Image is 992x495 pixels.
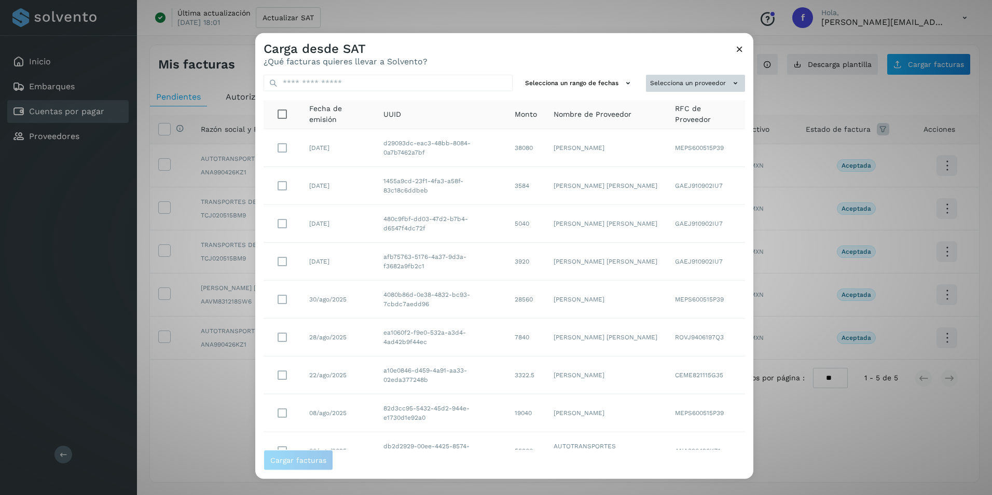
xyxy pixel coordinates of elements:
[506,281,545,319] td: 28560
[506,167,545,205] td: 3584
[521,75,638,92] button: Selecciona un rango de fechas
[667,319,745,356] td: ROVJ9406197Q3
[667,205,745,243] td: GAEJ910902IU7
[309,103,367,125] span: Fecha de emisión
[375,129,506,167] td: d29093dc-eac3-48bb-8084-0a7b7462a7bf
[375,432,506,470] td: db2d2929-00ee-4425-8574-c258a0737eec
[301,167,375,205] td: [DATE]
[545,356,667,394] td: [PERSON_NAME]
[545,432,667,470] td: AUTOTRANSPORTES [PERSON_NAME]
[375,319,506,356] td: ea1060f2-f9e0-532a-a3d4-4ad42b9f44ec
[515,109,537,120] span: Monto
[301,432,375,470] td: 06/ago/2025
[545,167,667,205] td: [PERSON_NAME] [PERSON_NAME]
[545,394,667,432] td: [PERSON_NAME]
[545,281,667,319] td: [PERSON_NAME]
[506,394,545,432] td: 19040
[545,319,667,356] td: [PERSON_NAME] [PERSON_NAME]
[375,394,506,432] td: 82d3cc95-5432-45d2-944e-e1730d1e92a0
[667,281,745,319] td: MEPS600515P39
[506,243,545,281] td: 3920
[506,319,545,356] td: 7840
[667,129,745,167] td: MEPS600515P39
[667,394,745,432] td: MEPS600515P39
[554,109,631,120] span: Nombre de Proveedor
[264,449,333,470] button: Cargar facturas
[270,456,326,463] span: Cargar facturas
[545,129,667,167] td: [PERSON_NAME]
[667,356,745,394] td: CEME821115G35
[675,103,737,125] span: RFC de Proveedor
[646,75,745,92] button: Selecciona un proveedor
[375,281,506,319] td: 4080b86d-0e38-4832-bc93-7cbdc7aedd96
[506,205,545,243] td: 5040
[667,243,745,281] td: GAEJ910902IU7
[264,42,428,57] h3: Carga desde SAT
[375,205,506,243] td: 480c9fbf-dd03-47d2-b7b4-d6547f4dc72f
[301,319,375,356] td: 28/ago/2025
[301,243,375,281] td: [DATE]
[301,356,375,394] td: 22/ago/2025
[545,205,667,243] td: [PERSON_NAME] [PERSON_NAME]
[301,394,375,432] td: 08/ago/2025
[375,243,506,281] td: afb75763-5176-4a37-9d3a-f3682a9fb2c1
[545,243,667,281] td: [PERSON_NAME] [PERSON_NAME]
[375,356,506,394] td: a10e0846-d459-4a91-aa33-02eda377248b
[264,57,428,66] p: ¿Qué facturas quieres llevar a Solvento?
[667,432,745,470] td: ANA990426KZ1
[301,205,375,243] td: [DATE]
[301,129,375,167] td: [DATE]
[506,432,545,470] td: 59360
[301,281,375,319] td: 30/ago/2025
[383,109,401,120] span: UUID
[506,356,545,394] td: 3322.5
[667,167,745,205] td: GAEJ910902IU7
[375,167,506,205] td: 1455a9cd-23f1-4fa3-a58f-83c18c6ddbeb
[506,129,545,167] td: 38080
